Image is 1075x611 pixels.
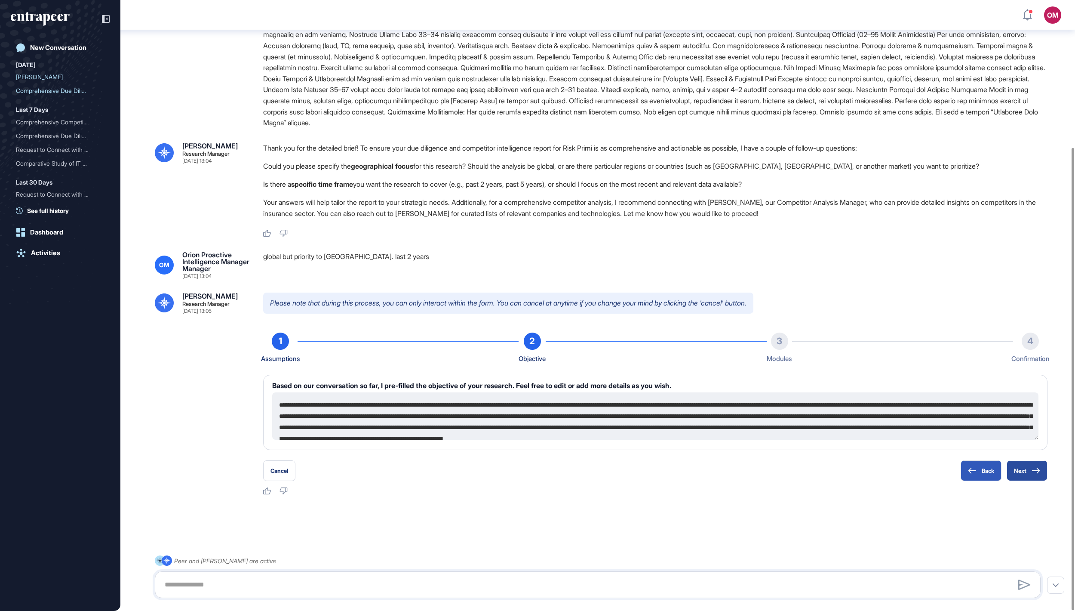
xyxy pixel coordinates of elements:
div: Comprehensive Competitor Intelligence Report for KuartisMED in the Biomedical Sector [16,115,104,129]
div: Comprehensive Due Diligence and Competitor Intelligence Report for Risk Primi in the Insurance Se... [16,84,104,98]
div: Objective [519,353,546,364]
span: OM [159,262,169,268]
strong: specific time frame [291,180,353,188]
div: global but priority to [GEOGRAPHIC_DATA]. last 2 years [263,251,1047,279]
div: 3 [771,333,788,350]
div: Research Manager [182,301,230,307]
button: Next [1007,460,1047,481]
div: 1 [272,333,289,350]
div: Comparative Study of IT G... [16,157,98,170]
p: Please note that during this process, you can only interact within the form. You can cancel at an... [263,293,753,314]
strong: geographical focus [351,162,413,170]
a: Dashboard [11,224,110,241]
h6: Based on our conversation so far, I pre-filled the objective of your research. Feel free to edit ... [272,382,1038,389]
li: Could you please specify the for this research? Should the analysis be global, or are there parti... [263,160,1047,172]
div: Peer and [PERSON_NAME] are active [174,555,276,566]
button: Back [961,460,1001,481]
p: Thank you for the detailed brief! To ensure your due diligence and competitor intelligence report... [263,142,1047,154]
div: Comparative Study of IT Governance Partnership Ecosystems: Analyzing ITSM, RPA, and Low-Code/No-C... [16,157,104,170]
div: Request to Connect with Reese [16,143,104,157]
div: Last 7 Days [16,105,48,115]
span: See full history [27,206,69,215]
div: Comprehensive Competitor ... [16,115,98,129]
div: [DATE] 13:04 [182,158,212,164]
div: Dashboard [30,228,63,236]
div: Comprehensive Due Diligen... [16,84,98,98]
a: See full history [16,206,110,215]
div: Comprehensive Due Diligen... [16,129,98,143]
div: [PERSON_NAME] [16,70,98,84]
div: entrapeer-logo [11,12,70,26]
div: [PERSON_NAME] [182,142,238,149]
div: 2 [524,333,541,350]
div: Confirmation [1011,353,1050,364]
div: Research Manager [182,151,230,157]
div: Request to Connect with R... [16,143,98,157]
div: Request to Connect with Reese [16,188,104,201]
a: Activities [11,244,110,262]
div: Reese [16,70,104,84]
p: Your answers will help tailor the report to your strategic needs. Additionally, for a comprehensi... [263,197,1047,219]
div: New Conversation [30,44,86,52]
div: [DATE] [16,60,36,70]
div: Comprehensive Due Diligence and Competitor Intelligence Report for Breathment in AI-based Pulmona... [16,129,104,143]
div: Orion Proactive Intelligence Manager Manager [182,251,249,272]
li: Is there a you want the research to cover (e.g., past 2 years, past 5 years), or should I focus o... [263,179,1047,190]
div: [PERSON_NAME] [182,293,238,299]
div: [DATE] 13:05 [182,309,212,314]
div: Assumptions [261,353,300,364]
div: Request to Connect with R... [16,188,98,201]
div: Last 30 Days [16,177,52,188]
div: 4 [1022,333,1039,350]
div: Activities [31,249,60,257]
button: Cancel [263,460,295,481]
button: OM [1044,6,1061,24]
a: New Conversation [11,39,110,56]
div: [DATE] 13:04 [182,274,212,279]
div: Modules [767,353,792,364]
